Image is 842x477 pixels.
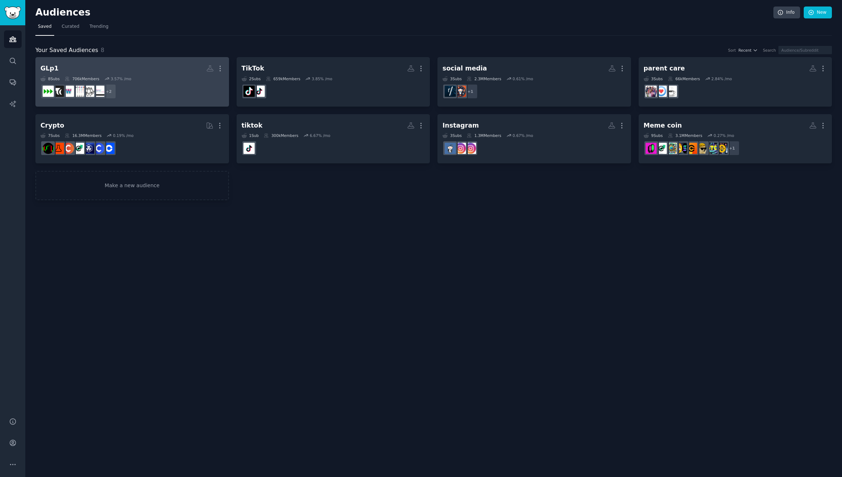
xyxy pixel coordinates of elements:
span: Curated [62,23,79,30]
img: SocialMediaManagers [445,86,456,97]
div: 1.3M Members [467,133,501,138]
img: instagramTalk [465,143,476,154]
button: Recent [738,48,758,53]
div: 1 Sub [242,133,259,138]
a: GLp18Subs706kMembers3.57% /mo+2SemaglutideGLP1_loss100plusMounjaroWegovyWeightLosstirzepatidecomp... [35,57,229,107]
div: 2 Sub s [242,76,261,81]
div: 3 Sub s [644,76,663,81]
img: SolanaMemeCoins [676,143,687,154]
div: + 2 [101,84,116,99]
a: Info [773,7,800,19]
div: Instagram [442,121,479,130]
div: parent care [644,64,685,73]
span: Recent [738,48,751,53]
a: Make a new audience [35,171,229,200]
div: social media [442,64,487,73]
div: 2.3M Members [467,76,501,81]
img: crypto [53,143,64,154]
img: GLP1_loss100plus [83,86,94,97]
div: 0.61 % /mo [513,76,533,81]
div: Sort [728,48,736,53]
div: 3.57 % /mo [111,76,131,81]
a: Trending [87,21,111,36]
a: TikTok2Subs659kMembers3.85% /moTiktokhelpTikTok [237,57,430,107]
img: CryptoMoonShots [656,143,667,154]
div: GLp1 [40,64,59,73]
div: + 1 [463,84,478,99]
span: Saved [38,23,52,30]
a: tiktok1Sub300kMembers6.67% /moTiktokhelp [237,114,430,164]
img: CryptoTechnology [93,143,104,154]
img: CoinBase [103,143,115,154]
img: TikTok [243,86,255,97]
div: 0.27 % /mo [714,133,734,138]
a: parent care3Subs66kMembers2.84% /moeldercareSeniorCareNewYorkAgingParents [639,57,832,107]
img: GummySearch logo [4,7,21,19]
img: WegovyWeightLoss [63,86,74,97]
img: Crypto_com [83,143,94,154]
div: 3.1M Members [668,133,702,138]
img: Zepbound [43,86,54,97]
a: Crypto7Subs16.3MMembers0.19% /moCoinBaseCryptoTechnologyCrypto_comCryptoMoonShotsCryptoCurrencycr... [35,114,229,164]
a: New [804,7,832,19]
div: 3 Sub s [442,133,462,138]
div: 659k Members [266,76,301,81]
img: CryptoMarsShots [686,143,697,154]
img: AgingParents [645,86,657,97]
img: CryptoMoonShots [73,143,84,154]
img: Tiktokhelp [254,86,265,97]
img: CryptoCurrency [63,143,74,154]
img: CryptoMarkets [43,143,54,154]
div: Crypto [40,121,64,130]
div: 8 Sub s [40,76,60,81]
div: 6.67 % /mo [310,133,330,138]
div: Meme coin [644,121,682,130]
img: SeniorCareNewYork [656,86,667,97]
a: Saved [35,21,54,36]
img: eldercare [666,86,677,97]
div: Search [763,48,776,53]
h2: Audiences [35,7,773,18]
div: 9 Sub s [644,133,663,138]
a: social media3Subs2.3MMembers0.61% /mo+1socialmediaSocialMediaManagers [437,57,631,107]
a: Curated [59,21,82,36]
input: Audience/Subreddit [778,46,832,54]
img: AllCryptoBets [645,143,657,154]
img: BSCMoonShots [716,143,727,154]
img: Semaglutide [93,86,104,97]
div: 0.67 % /mo [513,133,533,138]
div: 3 Sub s [442,76,462,81]
img: InstagramMarketing [455,143,466,154]
div: + 1 [725,141,740,156]
img: Mounjaro [73,86,84,97]
div: 2.84 % /mo [711,76,732,81]
div: 16.3M Members [65,133,102,138]
img: Crypto_General [706,143,717,154]
div: 0.19 % /mo [113,133,134,138]
img: Tiktokhelp [243,143,255,154]
img: memecoins [666,143,677,154]
span: Your Saved Audiences [35,46,98,55]
div: 66k Members [668,76,700,81]
img: tirzepatidecompound [53,86,64,97]
span: Trending [90,23,108,30]
div: 300k Members [264,133,298,138]
span: 8 [101,47,104,53]
div: 706k Members [65,76,99,81]
div: tiktok [242,121,263,130]
a: Instagram3Subs1.3MMembers0.67% /moinstagramTalkInstagramMarketingInstagram [437,114,631,164]
div: 7 Sub s [40,133,60,138]
img: Instagram [445,143,456,154]
div: TikTok [242,64,264,73]
a: Meme coin9Subs3.1MMembers0.27% /mo+1BSCMoonShotsCrypto_GeneralAltStreetBetsCryptoMarsShotsSolanaM... [639,114,832,164]
img: AltStreetBets [696,143,707,154]
div: 3.85 % /mo [312,76,332,81]
img: socialmedia [455,86,466,97]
